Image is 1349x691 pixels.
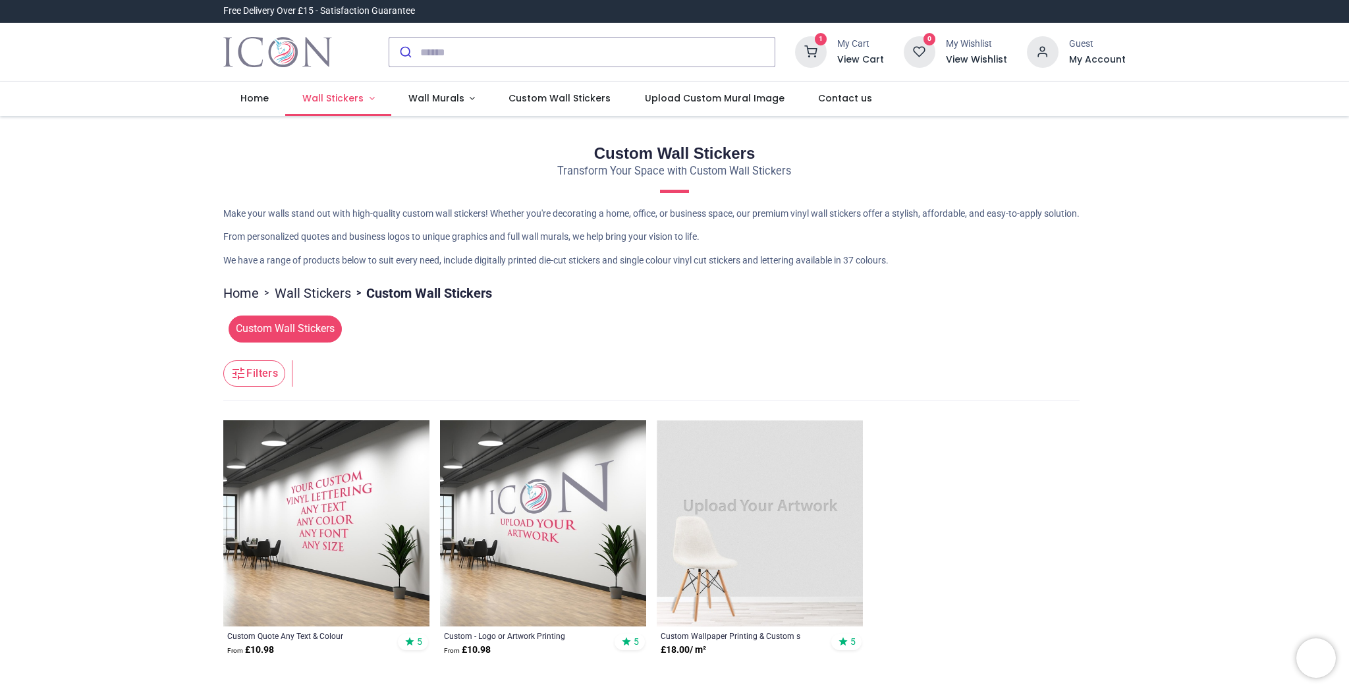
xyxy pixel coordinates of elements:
a: Custom Wallpaper Printing & Custom s [661,630,819,641]
a: Wall Stickers [275,284,351,302]
img: Icon Wall Stickers [223,34,332,70]
a: Wall Murals [391,82,492,116]
span: 5 [634,636,639,648]
strong: £ 18.00 / m² [661,644,706,657]
span: Wall Murals [408,92,464,105]
div: My Wishlist [946,38,1007,51]
span: 5 [850,636,856,648]
button: Filters [223,360,285,387]
li: Custom Wall Stickers [351,284,492,302]
p: From personalized quotes and business logos to unique graphics and full wall murals, we help brin... [223,231,1126,244]
a: View Wishlist [946,53,1007,67]
h2: Custom Wall Stickers [223,142,1126,165]
strong: £ 10.98 [444,644,491,657]
span: 5 [417,636,422,648]
div: Free Delivery Over £15 - Satisfaction Guarantee [223,5,415,18]
img: Custom Wall Sticker Quote Any Text & Colour - Vinyl Lettering [223,420,429,626]
p: We have a range of products below to suit every need, include digitally printed die-cut stickers ... [223,254,1126,267]
span: > [259,287,275,300]
sup: 0 [923,33,936,45]
span: Upload Custom Mural Image [645,92,785,105]
a: Wall Stickers [285,82,391,116]
a: 1 [795,46,827,57]
iframe: Brevo live chat [1296,638,1336,678]
a: Home [223,284,259,302]
span: From [444,647,460,654]
a: Custom - Logo or Artwork Printing [444,630,603,641]
span: Custom Wall Stickers [509,92,611,105]
strong: £ 10.98 [227,644,274,657]
div: My Cart [837,38,884,51]
button: Custom Wall Stickers [223,316,342,342]
a: Logo of Icon Wall Stickers [223,34,332,70]
img: Custom Wallpaper Printing & Custom Wall Murals [657,420,863,626]
span: > [351,287,366,300]
img: Custom Wall Sticker - Logo or Artwork Printing - Upload your design [440,420,646,626]
span: From [227,647,243,654]
a: 0 [904,46,935,57]
sup: 1 [815,33,827,45]
span: Contact us [818,92,872,105]
span: Wall Stickers [302,92,364,105]
a: Custom Quote Any Text & Colour [227,630,386,641]
a: View Cart [837,53,884,67]
p: Transform Your Space with Custom Wall Stickers [223,164,1126,179]
iframe: Customer reviews powered by Trustpilot [849,5,1126,18]
span: Custom Wall Stickers [229,316,342,342]
p: Make your walls stand out with high-quality custom wall stickers! Whether you're decorating a hom... [223,207,1126,221]
span: Home [240,92,269,105]
div: Guest [1069,38,1126,51]
button: Submit [389,38,420,67]
a: My Account [1069,53,1126,67]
